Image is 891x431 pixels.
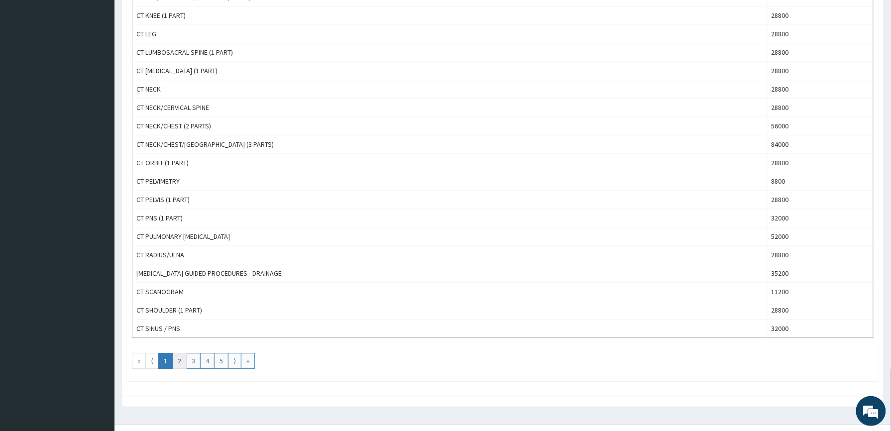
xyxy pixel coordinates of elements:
[132,320,768,338] td: CT SINUS / PNS
[132,191,768,209] td: CT PELVIS (1 PART)
[132,6,768,25] td: CT KNEE (1 PART)
[132,301,768,320] td: CT SHOULDER (1 PART)
[241,353,255,369] a: Go to last page
[132,135,768,154] td: CT NECK/CHEST/[GEOGRAPHIC_DATA] (3 PARTS)
[200,353,215,369] a: Go to page number 4
[228,353,241,369] a: Go to next page
[132,209,768,227] td: CT PNS (1 PART)
[132,43,768,62] td: CT LUMBOSACRAL SPINE (1 PART)
[132,25,768,43] td: CT LEG
[5,272,190,307] textarea: Type your message and hit 'Enter'
[132,154,768,172] td: CT ORBIT (1 PART)
[214,353,228,369] a: Go to page number 5
[58,125,137,226] span: We're online!
[767,172,873,191] td: 8800
[767,62,873,80] td: 28800
[158,353,173,369] a: Go to page number 1
[132,80,768,99] td: CT NECK
[132,264,768,283] td: [MEDICAL_DATA] GUIDED PROCEDURES - DRAINAGE
[767,264,873,283] td: 35200
[767,227,873,246] td: 52000
[767,154,873,172] td: 28800
[145,353,159,369] a: Go to previous page
[132,62,768,80] td: CT [MEDICAL_DATA] (1 PART)
[132,246,768,264] td: CT RADIUS/ULNA
[132,172,768,191] td: CT PELVIMETRY
[132,227,768,246] td: CT PULMONARY [MEDICAL_DATA]
[172,353,187,369] a: Go to page number 2
[767,99,873,117] td: 28800
[767,191,873,209] td: 28800
[767,25,873,43] td: 28800
[132,353,146,369] a: Go to first page
[767,209,873,227] td: 32000
[132,117,768,135] td: CT NECK/CHEST (2 PARTS)
[767,43,873,62] td: 28800
[767,320,873,338] td: 32000
[186,353,201,369] a: Go to page number 3
[132,283,768,301] td: CT SCANOGRAM
[52,56,167,69] div: Chat with us now
[767,117,873,135] td: 56000
[767,301,873,320] td: 28800
[767,283,873,301] td: 11200
[132,99,768,117] td: CT NECK/CERVICAL SPINE
[767,135,873,154] td: 84000
[767,246,873,264] td: 28800
[18,50,40,75] img: d_794563401_company_1708531726252_794563401
[767,80,873,99] td: 28800
[767,6,873,25] td: 28800
[163,5,187,29] div: Minimize live chat window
